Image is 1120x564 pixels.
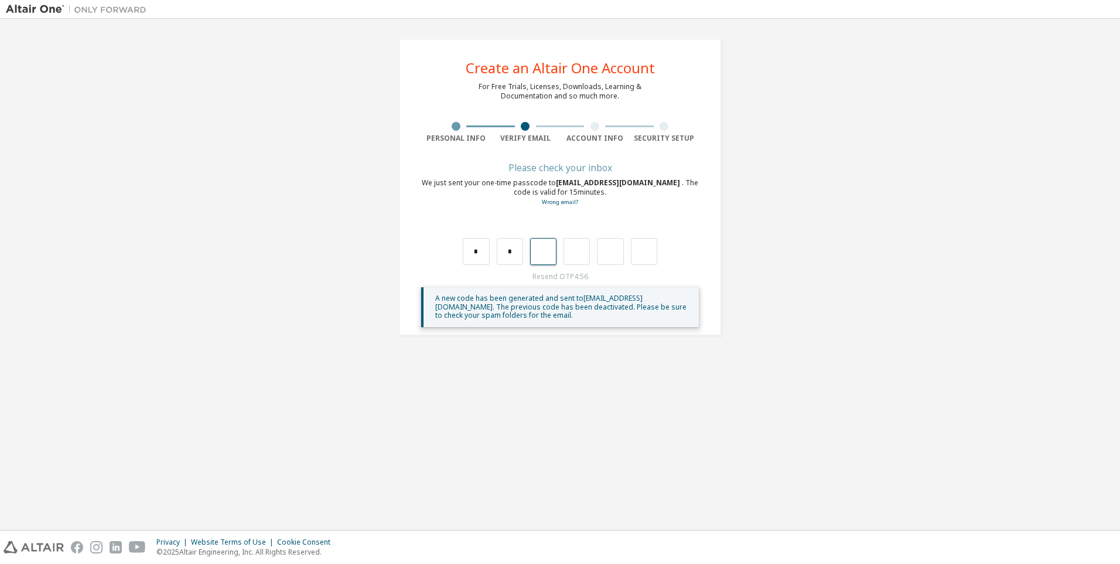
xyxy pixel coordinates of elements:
img: altair_logo.svg [4,541,64,553]
span: A new code has been generated and sent to [EMAIL_ADDRESS][DOMAIN_NAME] . The previous code has be... [435,293,687,320]
div: Personal Info [421,134,491,143]
div: Please check your inbox [421,164,699,171]
div: Website Terms of Use [191,538,277,547]
div: Account Info [560,134,630,143]
img: Altair One [6,4,152,15]
img: linkedin.svg [110,541,122,553]
p: © 2025 Altair Engineering, Inc. All Rights Reserved. [156,547,337,557]
div: Privacy [156,538,191,547]
img: facebook.svg [71,541,83,553]
div: For Free Trials, Licenses, Downloads, Learning & Documentation and so much more. [479,82,641,101]
span: [EMAIL_ADDRESS][DOMAIN_NAME] [556,178,682,188]
img: instagram.svg [90,541,103,553]
div: We just sent your one-time passcode to . The code is valid for 15 minutes. [421,178,699,207]
img: youtube.svg [129,541,146,553]
div: Cookie Consent [277,538,337,547]
div: Security Setup [630,134,699,143]
div: Create an Altair One Account [466,61,655,75]
div: Verify Email [491,134,561,143]
a: Go back to the registration form [542,198,578,206]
